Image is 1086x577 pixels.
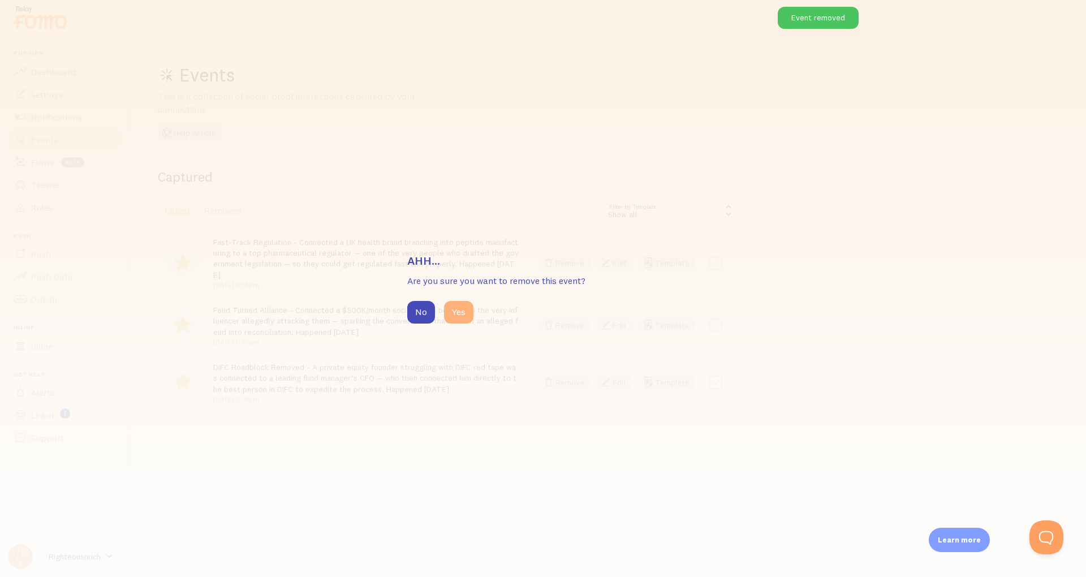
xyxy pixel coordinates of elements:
[407,301,435,324] button: No
[407,253,679,268] h3: Ahh...
[444,301,473,324] button: Yes
[938,535,981,545] p: Learn more
[407,274,679,287] p: Are you sure you want to remove this event?
[778,7,859,29] div: Event removed
[1029,520,1063,554] iframe: Help Scout Beacon - Open
[929,528,990,552] div: Learn more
